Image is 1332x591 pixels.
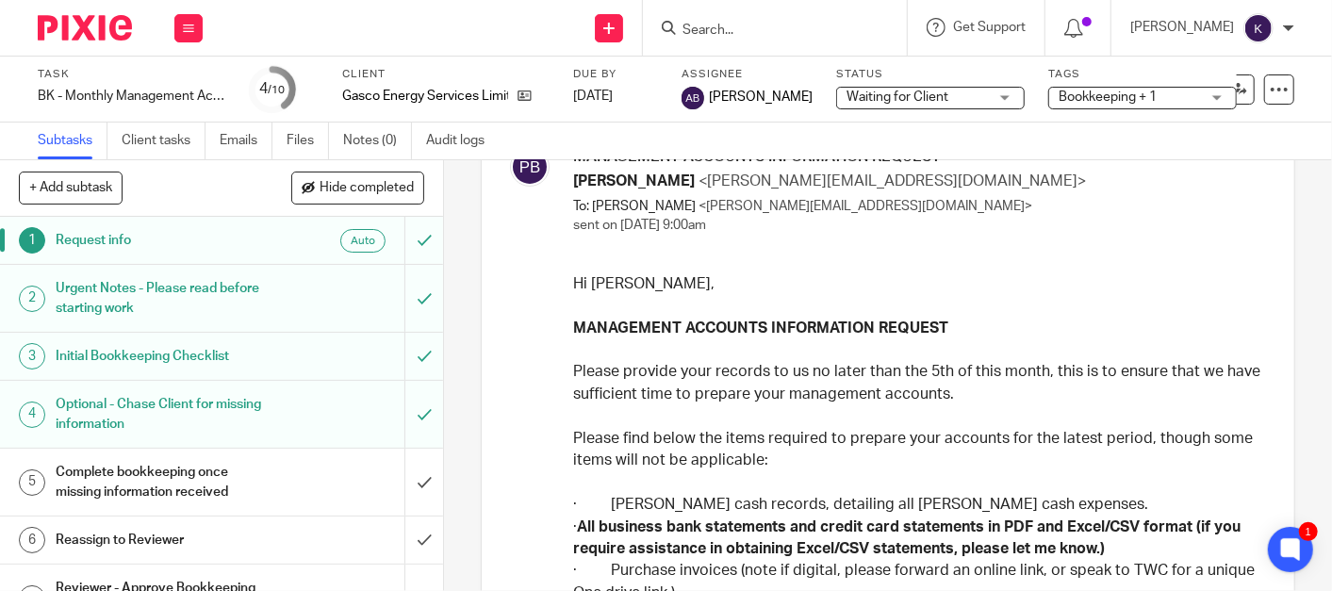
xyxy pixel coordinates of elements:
[426,123,499,159] a: Audit logs
[287,123,329,159] a: Files
[56,342,276,370] h1: Initial Bookkeeping Checklist
[320,181,414,196] span: Hide completed
[56,226,276,254] h1: Request info
[122,123,206,159] a: Client tasks
[342,87,508,106] p: Gasco Energy Services Limited
[340,229,386,253] div: Auto
[56,526,276,554] h1: Reassign to Reviewer
[573,361,1261,405] p: Please provide your records to us no later than the 5th of this month, this is to ensure that we ...
[56,274,276,322] h1: Urgent Notes - Please read before starting work
[1130,18,1234,37] p: [PERSON_NAME]
[19,343,45,369] div: 3
[1243,13,1274,43] img: svg%3E
[573,320,948,336] strong: MANAGEMENT ACCOUNTS INFORMATION REQUEST
[836,67,1025,82] label: Status
[682,87,704,109] img: svg%3E
[682,67,813,82] label: Assignee
[1299,522,1318,541] div: 1
[19,402,45,428] div: 4
[709,88,813,107] span: [PERSON_NAME]
[56,390,276,438] h1: Optional - Chase Client for missing information
[343,123,412,159] a: Notes (0)
[847,90,948,104] span: Waiting for Client
[573,173,695,189] span: [PERSON_NAME]
[573,200,696,213] span: To: [PERSON_NAME]
[699,173,1086,189] span: <[PERSON_NAME][EMAIL_ADDRESS][DOMAIN_NAME]>
[19,227,45,254] div: 1
[291,172,424,204] button: Hide completed
[220,123,272,159] a: Emails
[573,219,706,232] span: sent on [DATE] 9:00am
[573,494,1261,516] p: · [PERSON_NAME] cash records, detailing all [PERSON_NAME] cash expenses.
[1059,90,1157,104] span: Bookkeeping + 1
[681,23,850,40] input: Search
[19,527,45,553] div: 6
[260,78,286,100] div: 4
[573,405,1261,471] p: Please find below the items required to prepare your accounts for the latest period, though some ...
[573,273,1261,295] p: Hi [PERSON_NAME],
[38,87,226,106] div: BK - Monthly Management Accounts
[573,517,1261,561] p: ·
[510,147,550,187] img: svg%3E
[38,15,132,41] img: Pixie
[953,21,1026,34] span: Get Support
[19,286,45,312] div: 2
[269,85,286,95] small: /10
[38,67,226,82] label: Task
[699,200,1032,213] span: <[PERSON_NAME][EMAIL_ADDRESS][DOMAIN_NAME]>
[573,519,1241,556] strong: All business bank statements and credit card statements in PDF and Excel/CSV format (if you requi...
[38,123,107,159] a: Subtasks
[1048,67,1237,82] label: Tags
[573,90,613,103] span: [DATE]
[573,67,658,82] label: Due by
[56,458,276,506] h1: Complete bookkeeping once missing information received
[19,172,123,204] button: + Add subtask
[342,67,550,82] label: Client
[19,469,45,496] div: 5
